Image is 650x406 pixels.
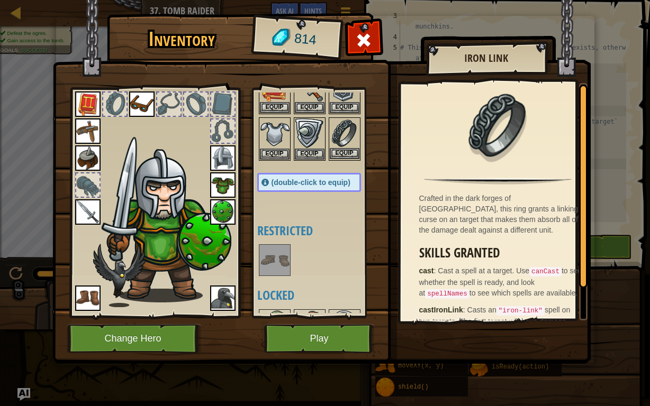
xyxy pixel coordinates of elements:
[75,145,101,171] img: portrait.png
[129,91,155,117] img: portrait.png
[529,267,562,276] code: canCast
[295,310,324,340] img: portrait.png
[260,149,290,160] button: Equip
[496,306,545,316] code: "iron-link"
[425,289,470,299] code: spellNames
[463,306,467,314] span: :
[260,118,290,148] img: portrait.png
[419,246,582,260] h3: Skills Granted
[419,266,582,297] span: Cast a spell at a target. Use to see whether the spell is ready, and look at to see which spells ...
[424,178,571,184] img: hr.png
[295,149,324,160] button: Equip
[260,310,290,340] img: portrait.png
[295,102,324,113] button: Equip
[330,148,359,159] button: Equip
[210,145,236,171] img: portrait.png
[210,285,236,311] img: portrait.png
[75,199,101,225] img: portrait.png
[260,102,290,113] button: Equip
[272,178,350,187] span: (double-click to equip)
[102,149,231,302] img: male.png
[264,324,375,353] button: Play
[260,245,290,275] img: portrait.png
[464,91,532,160] img: portrait.png
[210,199,236,225] img: portrait.png
[93,244,145,307] img: raven-paper-doll.png
[419,306,463,314] strong: castIronLink
[295,118,324,148] img: portrait.png
[75,285,101,311] img: portrait.png
[330,310,359,340] img: portrait.png
[419,266,434,275] strong: cast
[67,324,202,353] button: Change Hero
[257,224,382,237] h4: Restricted
[419,193,582,235] div: Crafted in the dark forges of [GEOGRAPHIC_DATA], this ring grants a linking curse on an target th...
[114,28,249,50] h1: Inventory
[210,172,236,198] img: portrait.png
[330,118,359,148] img: portrait.png
[330,102,359,113] button: Equip
[75,118,101,144] img: portrait.png
[257,288,382,302] h4: Locked
[75,91,101,117] img: portrait.png
[293,29,317,50] span: 814
[434,266,438,275] span: :
[419,306,571,347] span: Casts an spell on two targets. The first target will have damage taken absorbed by the second tar...
[437,52,536,64] h2: Iron Link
